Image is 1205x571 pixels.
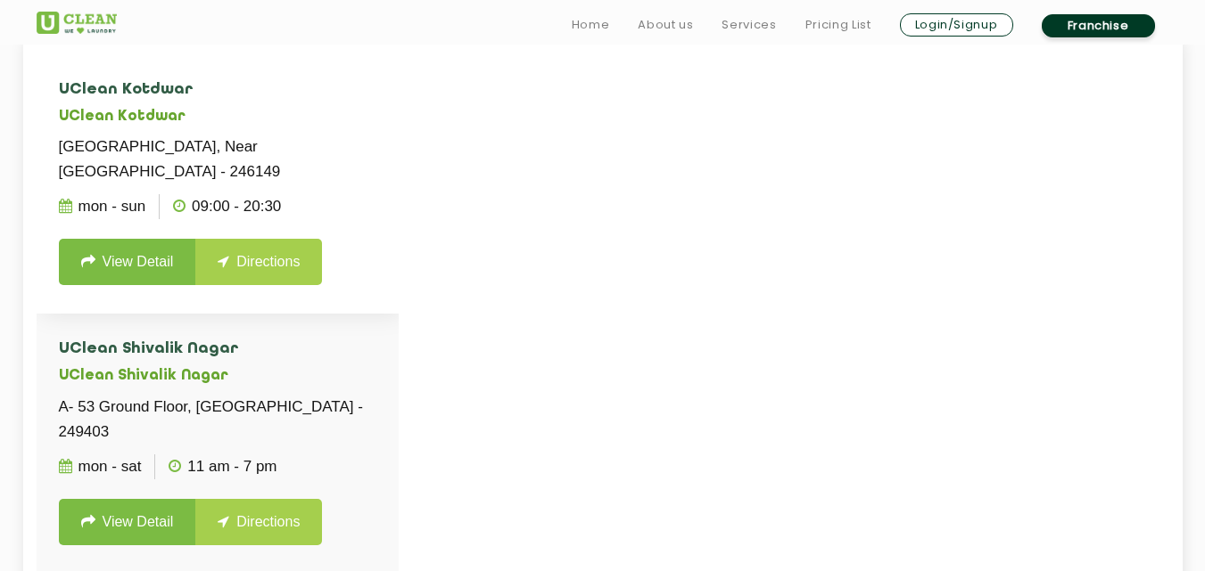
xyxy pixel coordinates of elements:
h4: UClean Shivalik Nagar [59,340,376,358]
p: [GEOGRAPHIC_DATA], Near [GEOGRAPHIC_DATA] - 246149 [59,135,376,184]
p: Mon - Sat [59,454,142,479]
a: Directions [195,499,322,545]
p: A- 53 Ground Floor, [GEOGRAPHIC_DATA] - 249403 [59,395,376,445]
a: View Detail [59,239,196,285]
a: Directions [195,239,322,285]
h5: UClean Shivalik Nagar [59,368,376,385]
a: Home [572,14,610,36]
p: 09:00 - 20:30 [173,194,281,219]
p: 11 AM - 7 PM [169,454,276,479]
h5: UClean Kotdwar [59,109,376,126]
a: Services [722,14,776,36]
a: Pricing List [805,14,871,36]
img: UClean Laundry and Dry Cleaning [37,12,117,34]
p: Mon - Sun [59,194,146,219]
h4: UClean Kotdwar [59,81,376,99]
a: Franchise [1042,14,1155,37]
a: About us [638,14,693,36]
a: Login/Signup [900,13,1013,37]
a: View Detail [59,499,196,545]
